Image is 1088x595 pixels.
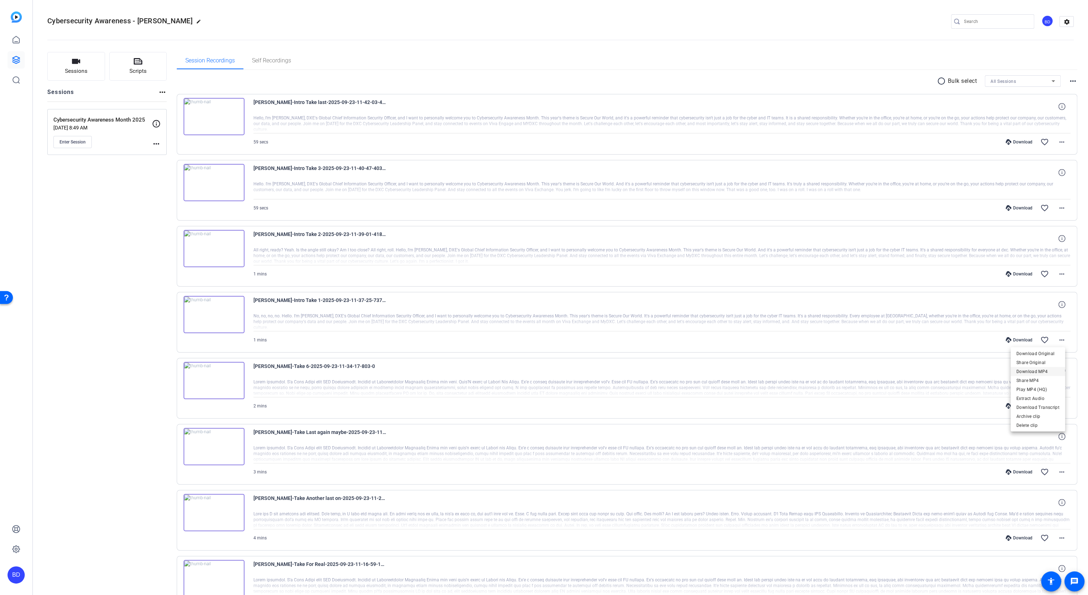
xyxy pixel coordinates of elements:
span: Delete clip [1016,421,1059,430]
span: Download MP4 [1016,367,1059,376]
span: Download Original [1016,349,1059,358]
span: Archive clip [1016,412,1059,421]
span: Download Transcript [1016,403,1059,412]
span: Share Original [1016,358,1059,367]
span: Play MP4 (HQ) [1016,385,1059,394]
span: Extract Audio [1016,394,1059,403]
span: Share MP4 [1016,376,1059,385]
